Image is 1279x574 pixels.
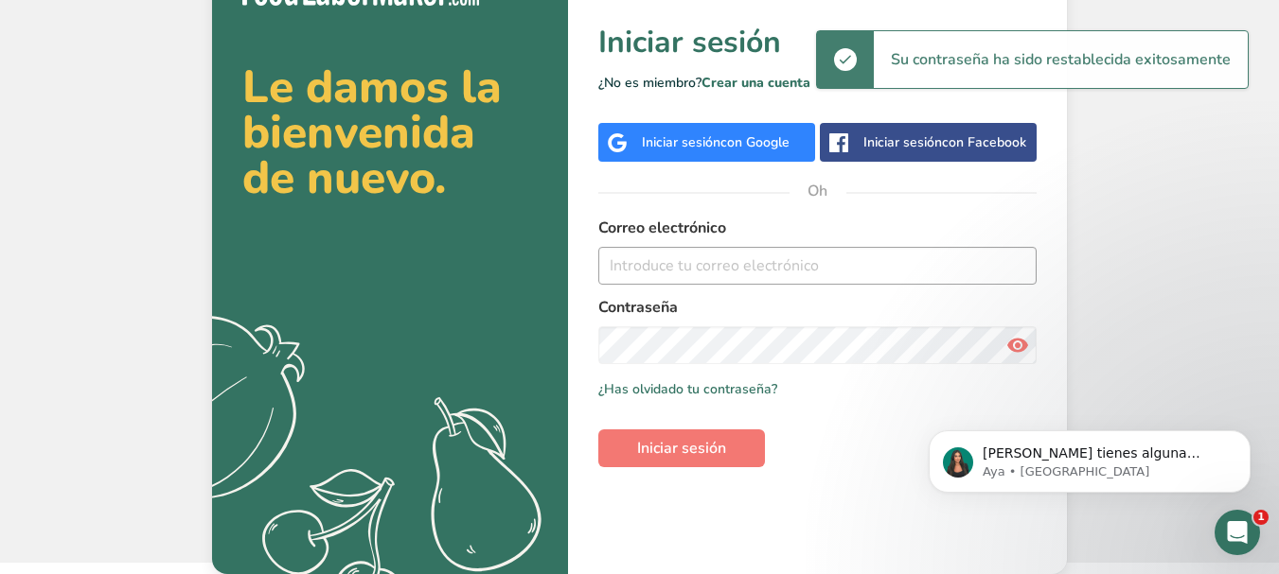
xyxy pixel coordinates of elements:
font: 1 [1257,511,1265,523]
font: Oh [808,181,827,201]
font: Correo electrónico [598,217,726,238]
input: Introduce tu correo electrónico [598,247,1037,285]
font: Su contraseña ha sido restablecida exitosamente [891,49,1231,70]
font: Iniciar sesión [637,438,726,459]
a: ¿Has olvidado tu contraseña? [598,379,777,399]
font: ¿Has olvidado tu contraseña? [598,380,777,398]
font: Contraseña [598,297,678,318]
font: con Facebook [942,133,1026,151]
font: ¿No es miembro? [598,74,702,92]
iframe: Mensaje de notificaciones del intercomunicador [900,391,1279,523]
font: Iniciar sesión [863,133,942,151]
button: Iniciar sesión [598,429,765,467]
a: Crear una cuenta [702,74,810,92]
font: Le damos la bienvenida de nuevo. [242,56,502,209]
font: Iniciar sesión [598,22,781,62]
iframe: Chat en vivo de Intercom [1215,510,1260,555]
font: Iniciar sesión [642,133,720,151]
font: con Google [720,133,790,151]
